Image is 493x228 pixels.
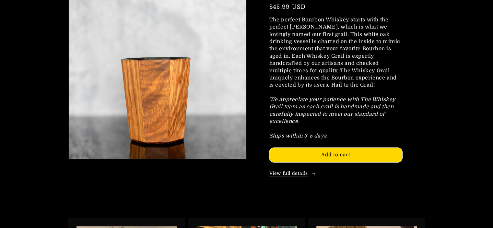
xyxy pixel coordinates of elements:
[269,148,402,162] button: Add to cart
[269,97,395,139] i: We appreciate your patience with The Whiskey Grail team as each grail is handmade and then carefu...
[269,16,402,140] p: The perfect Bourbon Whiskey starts with the perfect [PERSON_NAME], which is what we lovingly name...
[269,170,402,177] a: View full details
[269,4,306,10] span: $45.99 USD
[321,152,350,158] span: Add to cart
